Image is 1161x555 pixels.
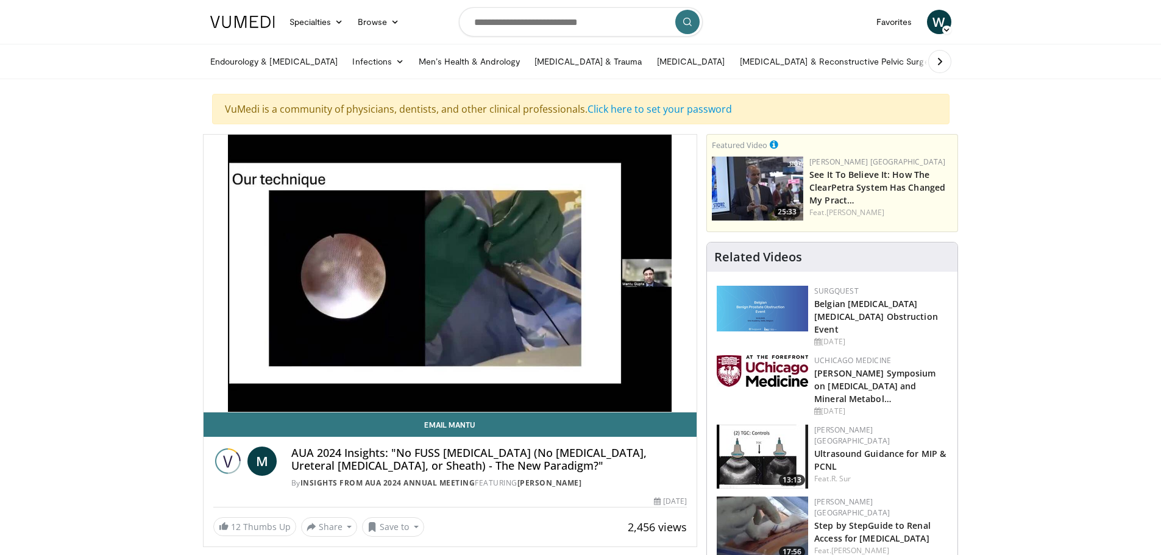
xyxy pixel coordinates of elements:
[809,207,953,218] div: Feat.
[814,473,948,484] div: Feat.
[411,49,527,74] a: Men’s Health & Andrology
[826,207,884,217] a: [PERSON_NAME]
[717,425,808,489] img: ae74b246-eda0-4548-a041-8444a00e0b2d.150x105_q85_crop-smart_upscale.jpg
[927,10,951,34] a: W
[231,521,241,532] span: 12
[779,475,805,486] span: 13:13
[814,520,931,544] a: Step by StepGuide to Renal Access for [MEDICAL_DATA]
[814,355,891,366] a: UChicago Medicine
[814,448,946,472] a: Ultrasound Guidance for MIP & PCNL
[345,49,411,74] a: Infections
[210,16,275,28] img: VuMedi Logo
[831,473,851,484] a: R. Sur
[712,157,803,221] a: 25:33
[282,10,351,34] a: Specialties
[869,10,920,34] a: Favorites
[301,517,358,537] button: Share
[712,140,767,150] small: Featured Video
[814,425,890,446] a: [PERSON_NAME] [GEOGRAPHIC_DATA]
[213,517,296,536] a: 12 Thumbs Up
[733,49,944,74] a: [MEDICAL_DATA] & Reconstructive Pelvic Surgery
[814,367,936,405] a: [PERSON_NAME] Symposium on [MEDICAL_DATA] and Mineral Metabol…
[588,102,732,116] a: Click here to set your password
[362,517,424,537] button: Save to
[809,157,945,167] a: [PERSON_NAME] [GEOGRAPHIC_DATA]
[213,447,243,476] img: Insights from AUA 2024 Annual Meeting
[350,10,407,34] a: Browse
[459,7,703,37] input: Search topics, interventions
[628,520,687,534] span: 2,456 views
[650,49,733,74] a: [MEDICAL_DATA]
[204,135,697,412] video-js: Video Player
[291,478,687,489] div: By FEATURING
[712,157,803,221] img: 47196b86-3779-4b90-b97e-820c3eda9b3b.150x105_q85_crop-smart_upscale.jpg
[809,169,945,206] a: See It To Believe It: How The ClearPetra System Has Changed My Pract…
[717,425,808,489] a: 13:13
[203,49,346,74] a: Endourology & [MEDICAL_DATA]
[291,447,687,473] h4: AUA 2024 Insights: "No FUSS [MEDICAL_DATA] (No [MEDICAL_DATA], Ureteral [MEDICAL_DATA], or Sheath...
[814,497,890,518] a: [PERSON_NAME] [GEOGRAPHIC_DATA]
[814,286,859,296] a: Surgquest
[717,355,808,387] img: 5f87bdfb-7fdf-48f0-85f3-b6bcda6427bf.jpg.150x105_q85_autocrop_double_scale_upscale_version-0.2.jpg
[300,478,475,488] a: Insights from AUA 2024 Annual Meeting
[204,412,697,437] a: Email Mantu
[774,207,800,217] span: 25:33
[714,250,802,264] h4: Related Videos
[527,49,650,74] a: [MEDICAL_DATA] & Trauma
[212,94,950,124] div: VuMedi is a community of physicians, dentists, and other clinical professionals.
[814,406,948,417] div: [DATE]
[814,298,938,335] a: Belgian [MEDICAL_DATA] [MEDICAL_DATA] Obstruction Event
[654,496,687,507] div: [DATE]
[814,336,948,347] div: [DATE]
[717,286,808,331] img: 08d442d2-9bc4-4584-b7ef-4efa69e0f34c.png.150x105_q85_autocrop_double_scale_upscale_version-0.2.png
[517,478,582,488] a: [PERSON_NAME]
[247,447,277,476] a: M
